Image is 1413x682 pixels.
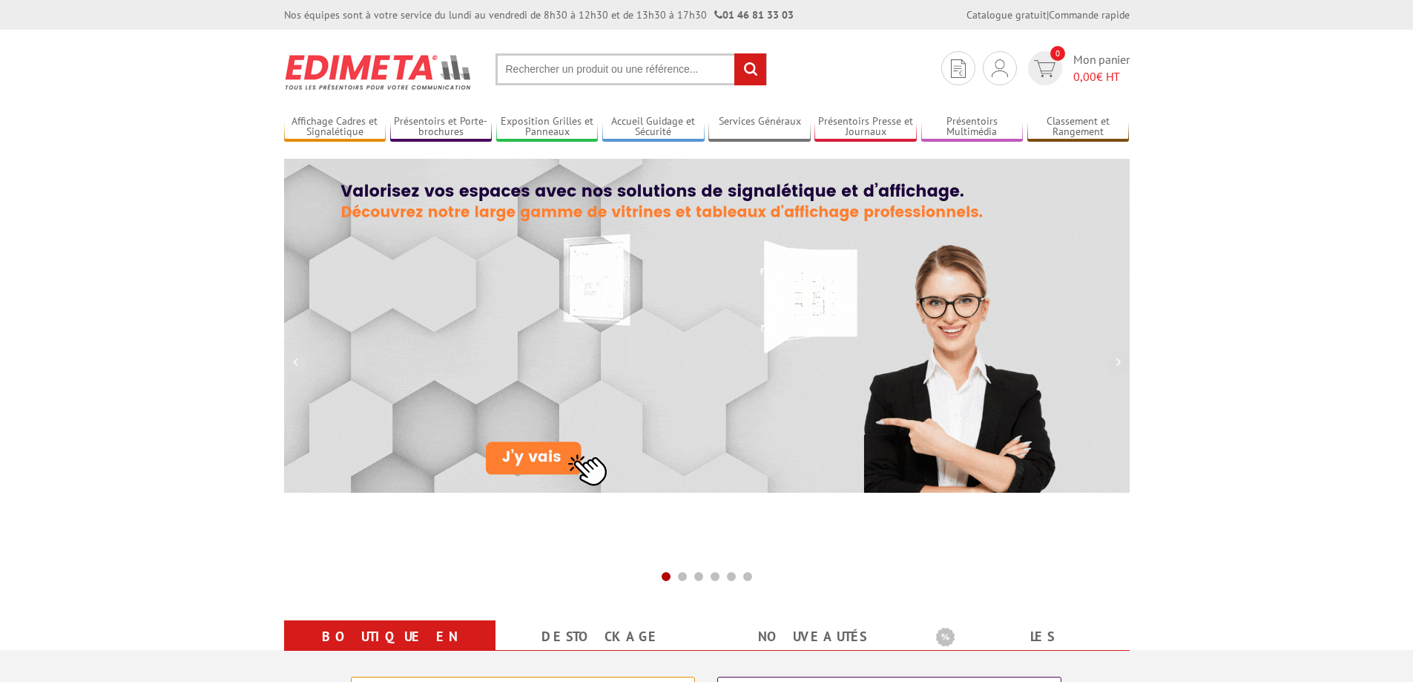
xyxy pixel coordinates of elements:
span: 0 [1050,46,1065,61]
a: Services Généraux [708,115,811,140]
a: devis rapide 0 Mon panier 0,00€ HT [1024,51,1130,85]
a: Les promotions [936,623,1112,677]
img: devis rapide [992,59,1008,77]
a: Destockage [513,623,689,650]
img: Présentoir, panneau, stand - Edimeta - PLV, affichage, mobilier bureau, entreprise [284,45,473,99]
a: Catalogue gratuit [966,8,1047,22]
a: Présentoirs Presse et Journaux [814,115,917,140]
strong: 01 46 81 33 03 [714,8,794,22]
img: devis rapide [951,59,966,78]
a: Présentoirs et Porte-brochures [390,115,493,140]
input: Rechercher un produit ou une référence... [495,53,767,85]
a: Boutique en ligne [302,623,478,677]
a: Présentoirs Multimédia [921,115,1024,140]
div: | [966,7,1130,22]
a: nouveautés [725,623,900,650]
span: Mon panier [1073,51,1130,85]
a: Exposition Grilles et Panneaux [496,115,599,140]
a: Classement et Rangement [1027,115,1130,140]
input: rechercher [734,53,766,85]
span: 0,00 [1073,69,1096,84]
span: € HT [1073,68,1130,85]
a: Affichage Cadres et Signalétique [284,115,386,140]
div: Nos équipes sont à votre service du lundi au vendredi de 8h30 à 12h30 et de 13h30 à 17h30 [284,7,794,22]
a: Commande rapide [1049,8,1130,22]
b: Les promotions [936,623,1121,653]
a: Accueil Guidage et Sécurité [602,115,705,140]
img: devis rapide [1034,60,1055,77]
